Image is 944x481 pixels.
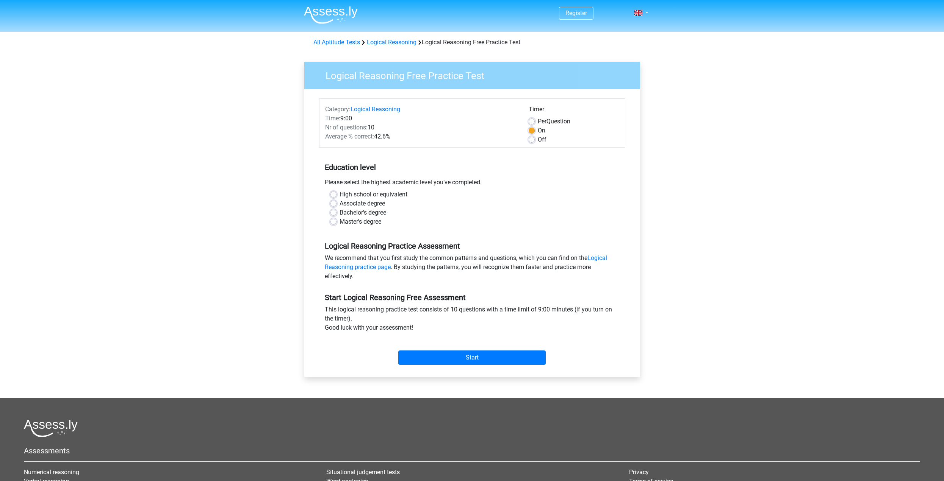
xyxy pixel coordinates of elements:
[565,9,587,17] a: Register
[325,241,620,251] h5: Logical Reasoning Practice Assessment
[319,305,625,335] div: This logical reasoning practice test consists of 10 questions with a time limit of 9:00 minutes (...
[325,133,374,140] span: Average % correct:
[326,469,400,476] a: Situational judgement tests
[367,39,416,46] a: Logical Reasoning
[325,160,620,175] h5: Education level
[340,190,407,199] label: High school or equivalent
[310,38,634,47] div: Logical Reasoning Free Practice Test
[398,350,546,365] input: Start
[313,39,360,46] a: All Aptitude Tests
[351,106,400,113] a: Logical Reasoning
[319,123,523,132] div: 10
[304,6,358,24] img: Assessly
[529,105,619,117] div: Timer
[325,293,620,302] h5: Start Logical Reasoning Free Assessment
[319,254,625,284] div: We recommend that you first study the common patterns and questions, which you can find on the . ...
[538,126,545,135] label: On
[24,446,920,455] h5: Assessments
[340,208,386,217] label: Bachelor's degree
[325,124,368,131] span: Nr of questions:
[319,114,523,123] div: 9:00
[316,67,634,82] h3: Logical Reasoning Free Practice Test
[319,178,625,190] div: Please select the highest academic level you’ve completed.
[340,199,385,208] label: Associate degree
[340,217,381,226] label: Master's degree
[24,419,78,437] img: Assessly logo
[629,469,649,476] a: Privacy
[325,115,340,122] span: Time:
[538,118,546,125] span: Per
[24,469,79,476] a: Numerical reasoning
[325,106,351,113] span: Category:
[538,117,570,126] label: Question
[538,135,546,144] label: Off
[319,132,523,141] div: 42.6%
